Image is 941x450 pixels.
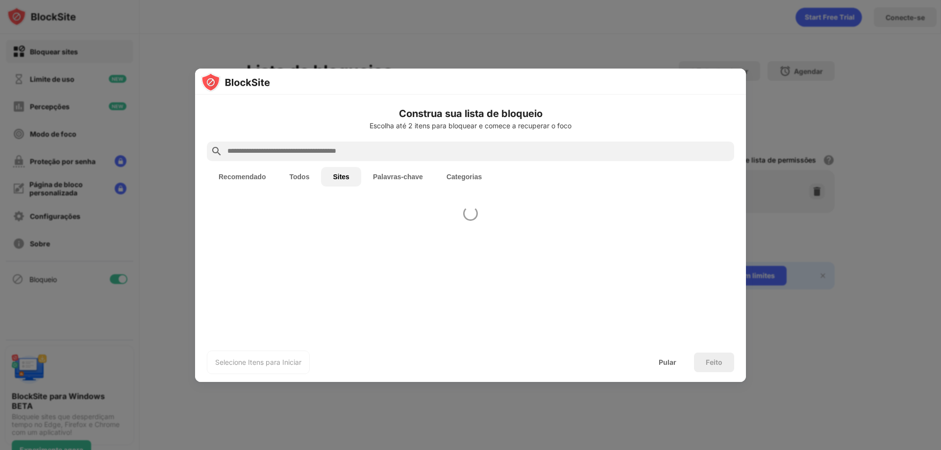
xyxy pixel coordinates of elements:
font: Escolha até 2 itens para bloquear e comece a recuperar o foco [370,121,571,130]
font: Construa sua lista de bloqueio [399,108,543,119]
font: Pular [659,358,676,366]
font: Palavras-chave [373,173,423,181]
button: Sites [321,167,361,187]
img: logo-blocksite.svg [201,72,270,92]
button: Categorias [435,167,494,187]
font: Todos [289,173,309,181]
button: Todos [277,167,321,187]
button: Recomendado [207,167,277,187]
font: Selecione Itens para Iniciar [215,358,301,366]
button: Palavras-chave [361,167,435,187]
font: Categorias [446,173,482,181]
font: Feito [706,358,722,366]
font: Recomendado [219,173,266,181]
img: search.svg [211,145,223,157]
font: Sites [333,173,349,181]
